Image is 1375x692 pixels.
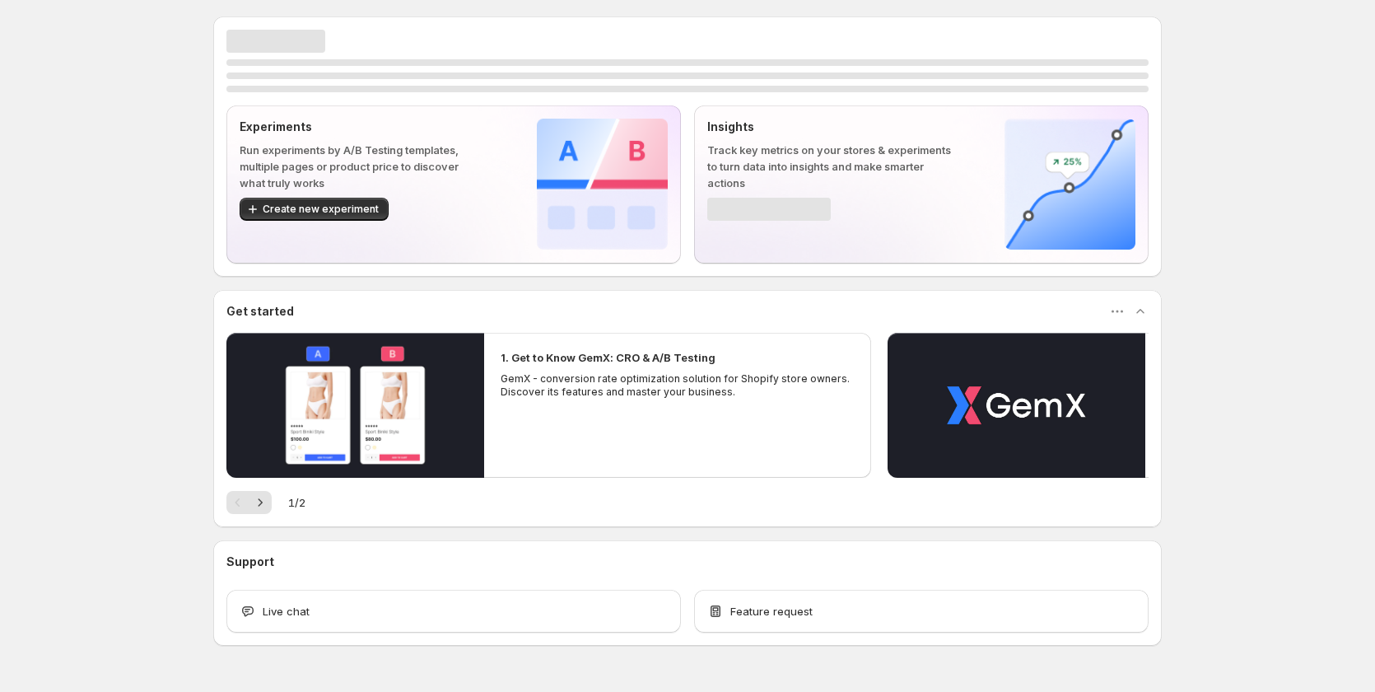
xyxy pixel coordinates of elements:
[226,333,484,478] button: Play video
[1004,119,1135,250] img: Insights
[226,554,274,570] h3: Support
[263,203,379,216] span: Create new experiment
[707,142,952,191] p: Track key metrics on your stores & experiments to turn data into insights and make smarter actions
[730,603,813,620] span: Feature request
[707,119,952,135] p: Insights
[537,119,668,250] img: Experiments
[501,349,715,366] h2: 1. Get to Know GemX: CRO & A/B Testing
[226,491,272,514] nav: Pagination
[240,198,389,221] button: Create new experiment
[240,142,484,191] p: Run experiments by A/B Testing templates, multiple pages or product price to discover what truly ...
[226,303,294,320] h3: Get started
[263,603,310,620] span: Live chat
[501,372,855,399] p: GemX - conversion rate optimization solution for Shopify store owners. Discover its features and ...
[888,333,1145,478] button: Play video
[249,491,272,514] button: Next
[240,119,484,135] p: Experiments
[288,494,305,511] span: 1 / 2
